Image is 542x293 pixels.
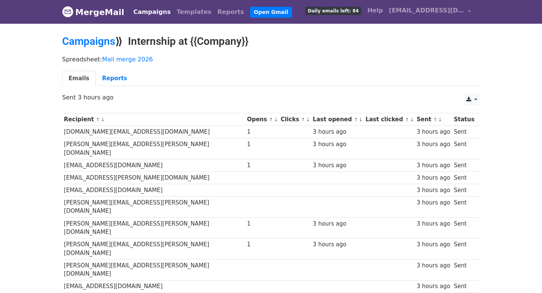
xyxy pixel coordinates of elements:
div: 3 hours ago [417,174,450,182]
th: Status [452,113,476,126]
div: 3 hours ago [417,198,450,207]
a: Emails [62,71,96,86]
td: [EMAIL_ADDRESS][DOMAIN_NAME] [62,184,245,197]
td: [PERSON_NAME][EMAIL_ADDRESS][PERSON_NAME][DOMAIN_NAME] [62,259,245,280]
a: [EMAIL_ADDRESS][DOMAIN_NAME] [386,3,474,21]
div: 1 [247,240,277,249]
div: 3 hours ago [313,140,362,149]
div: 3 hours ago [417,261,450,270]
a: Campaigns [62,35,115,47]
td: Sent [452,197,476,218]
a: ↑ [433,117,437,122]
div: 3 hours ago [313,161,362,170]
td: Sent [452,159,476,171]
a: ↓ [274,117,278,122]
td: [PERSON_NAME][EMAIL_ADDRESS][PERSON_NAME][DOMAIN_NAME] [62,197,245,218]
td: Sent [452,184,476,197]
td: [EMAIL_ADDRESS][PERSON_NAME][DOMAIN_NAME] [62,171,245,184]
div: 3 hours ago [417,128,450,136]
div: 3 hours ago [313,220,362,228]
a: Reports [215,5,247,20]
td: [PERSON_NAME][EMAIL_ADDRESS][PERSON_NAME][DOMAIN_NAME] [62,238,245,259]
a: Help [364,3,386,18]
a: Mail merge 2026 [102,56,153,63]
th: Clicks [279,113,311,126]
td: Sent [452,126,476,138]
a: ↑ [354,117,358,122]
span: [EMAIL_ADDRESS][DOMAIN_NAME] [389,6,464,15]
a: Templates [174,5,214,20]
td: Sent [452,259,476,280]
div: 1 [247,140,277,149]
a: ↑ [96,117,100,122]
th: Sent [415,113,452,126]
a: Daily emails left: 84 [302,3,364,18]
td: [EMAIL_ADDRESS][DOMAIN_NAME] [62,280,245,293]
a: ↑ [301,117,305,122]
td: [PERSON_NAME][EMAIL_ADDRESS][PERSON_NAME][DOMAIN_NAME] [62,138,245,159]
a: Campaigns [130,5,174,20]
div: 1 [247,128,277,136]
th: Last opened [311,113,364,126]
td: [DOMAIN_NAME][EMAIL_ADDRESS][DOMAIN_NAME] [62,126,245,138]
div: 3 hours ago [313,240,362,249]
div: 3 hours ago [313,128,362,136]
div: 3 hours ago [417,240,450,249]
td: [PERSON_NAME][EMAIL_ADDRESS][PERSON_NAME][DOMAIN_NAME] [62,217,245,238]
div: 1 [247,161,277,170]
td: Sent [452,280,476,293]
h2: ⟫ Internship at {{Company}} [62,35,480,48]
iframe: Chat Widget [504,257,542,293]
div: 3 hours ago [417,161,450,170]
a: ↑ [269,117,273,122]
th: Opens [245,113,279,126]
div: 3 hours ago [417,140,450,149]
td: Sent [452,138,476,159]
div: 3 hours ago [417,186,450,195]
th: Last clicked [364,113,415,126]
div: 3 hours ago [417,220,450,228]
a: ↓ [410,117,414,122]
a: Reports [96,71,133,86]
td: Sent [452,171,476,184]
td: Sent [452,217,476,238]
div: 1 [247,220,277,228]
div: 3 hours ago [417,282,450,291]
a: ↓ [100,117,105,122]
a: ↓ [359,117,363,122]
a: MergeMail [62,4,124,20]
td: [EMAIL_ADDRESS][DOMAIN_NAME] [62,159,245,171]
img: MergeMail logo [62,6,73,17]
td: Sent [452,238,476,259]
a: ↓ [438,117,442,122]
a: Open Gmail [250,7,292,18]
p: Spreadsheet: [62,55,480,63]
p: Sent 3 hours ago [62,93,480,101]
a: ↓ [306,117,310,122]
th: Recipient [62,113,245,126]
span: Daily emails left: 84 [305,7,361,15]
a: ↑ [405,117,409,122]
